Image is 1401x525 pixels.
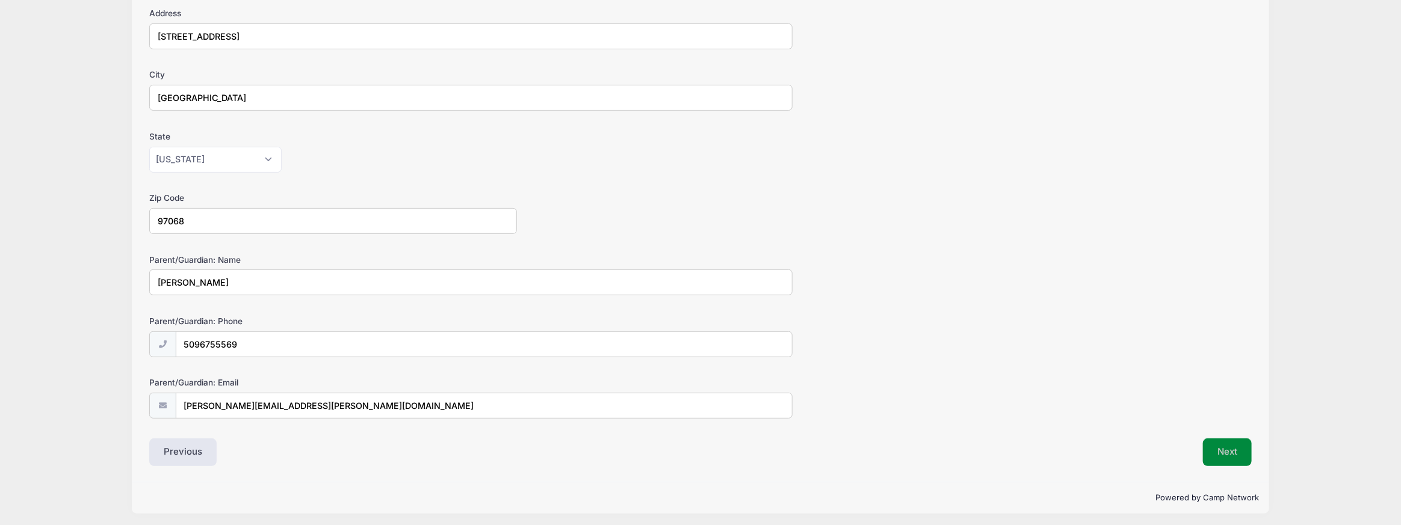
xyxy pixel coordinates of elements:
[149,7,516,19] label: Address
[149,208,516,234] input: xxxxx
[176,393,793,419] input: email@email.com
[149,192,516,204] label: Zip Code
[149,69,516,81] label: City
[149,376,516,388] label: Parent/Guardian: Email
[149,130,516,143] label: State
[149,438,217,466] button: Previous
[1203,438,1252,466] button: Next
[149,315,516,327] label: Parent/Guardian: Phone
[141,492,1260,504] p: Powered by Camp Network
[176,331,793,357] input: (xxx) xxx-xxxx
[149,254,516,266] label: Parent/Guardian: Name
